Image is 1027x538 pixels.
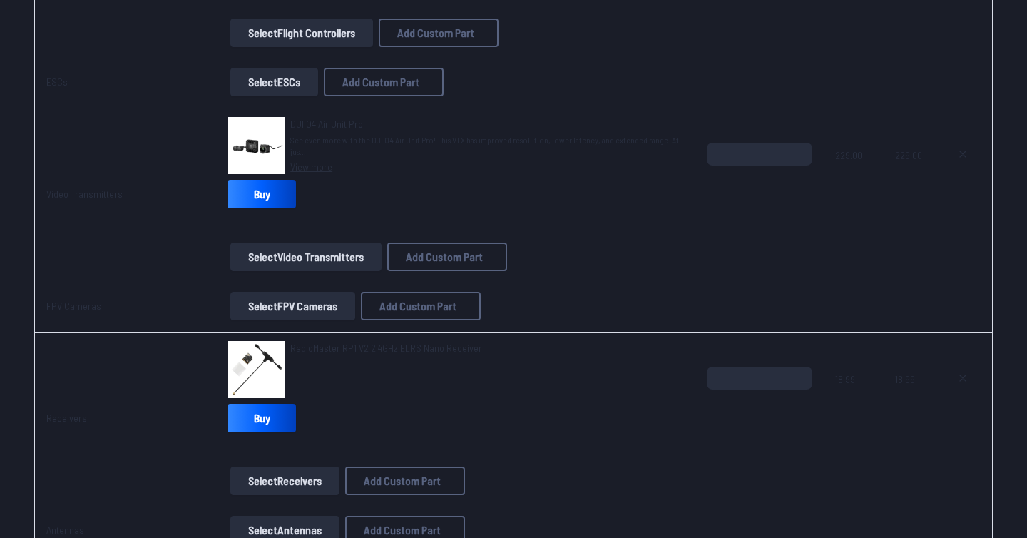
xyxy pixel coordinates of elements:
a: Antennas [46,524,84,536]
a: SelectReceivers [228,467,342,495]
a: Buy [228,180,296,208]
span: RadioMaster RP1 V2 2.4GHz ELRS Nano Receiver [290,342,482,354]
button: Add Custom Part [345,467,465,495]
span: Add Custom Part [379,300,456,312]
a: SelectESCs [228,68,321,96]
button: SelectFPV Cameras [230,292,355,320]
button: SelectESCs [230,68,318,96]
span: 229.00 [895,143,922,211]
span: Add Custom Part [406,251,483,263]
a: View more [290,160,684,174]
button: Add Custom Part [379,19,499,47]
span: Add Custom Part [364,524,441,536]
span: See even more with the DJI O4 Air Unit Pro! This VTX has improved resolution, lower latency, and ... [290,134,684,157]
button: SelectReceivers [230,467,339,495]
a: Receivers [46,412,87,424]
a: SelectVideo Transmitters [228,243,384,271]
button: Add Custom Part [361,292,481,320]
img: image [228,341,285,398]
img: image [228,117,285,174]
a: SelectFPV Cameras [228,292,358,320]
a: SelectFlight Controllers [228,19,376,47]
span: DJI O4 Air Unit Pro [290,118,363,130]
button: SelectVideo Transmitters [230,243,382,271]
span: Add Custom Part [342,76,419,88]
a: ESCs [46,76,68,88]
button: SelectFlight Controllers [230,19,373,47]
span: 18.99 [835,367,872,435]
button: Add Custom Part [324,68,444,96]
a: DJI O4 Air Unit Pro [290,117,684,131]
span: Add Custom Part [364,475,441,487]
a: FPV Cameras [46,300,101,312]
a: Buy [228,404,296,432]
span: 229.00 [835,143,872,211]
span: 18.99 [895,367,922,435]
span: Add Custom Part [397,27,474,39]
a: Video Transmitters [46,188,123,200]
button: Add Custom Part [387,243,507,271]
a: RadioMaster RP1 V2 2.4GHz ELRS Nano Receiver [290,341,482,355]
